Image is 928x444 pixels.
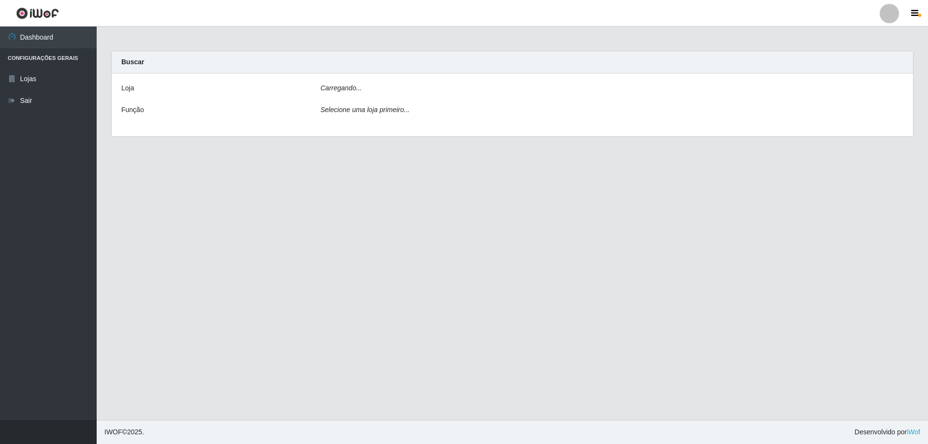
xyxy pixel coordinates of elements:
span: IWOF [104,428,122,436]
i: Selecione uma loja primeiro... [320,106,409,114]
span: © 2025 . [104,427,144,437]
a: iWof [907,428,920,436]
strong: Buscar [121,58,144,66]
span: Desenvolvido por [855,427,920,437]
i: Carregando... [320,84,362,92]
label: Loja [121,83,134,93]
img: CoreUI Logo [16,7,59,19]
label: Função [121,105,144,115]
